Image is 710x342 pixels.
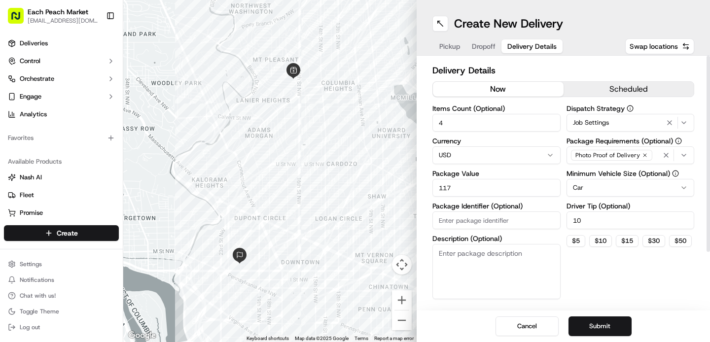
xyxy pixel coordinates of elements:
[4,305,119,318] button: Toggle Theme
[20,74,54,83] span: Orchestrate
[630,41,678,51] span: Swap locations
[20,208,43,217] span: Promise
[20,292,56,300] span: Chat with us!
[568,316,632,336] button: Submit
[432,114,561,132] input: Enter number of items
[669,235,692,247] button: $50
[392,255,412,274] button: Map camera controls
[616,235,639,247] button: $15
[567,211,695,229] input: Enter driver tip amount
[93,220,158,230] span: API Documentation
[20,260,42,268] span: Settings
[4,130,119,146] div: Favorites
[79,179,100,187] span: [DATE]
[168,97,179,109] button: Start new chat
[432,179,561,197] input: Enter package value
[432,105,561,112] label: Items Count (Optional)
[10,94,28,112] img: 1736555255976-a54dd68f-1ca7-489b-9aae-adbdc363a1c4
[433,82,564,97] button: now
[625,38,694,54] button: Swap locations
[432,137,561,144] label: Currency
[79,216,162,234] a: 💻API Documentation
[627,105,634,112] button: Dispatch Strategy
[8,173,115,182] a: Nash AI
[4,4,102,28] button: Each Peach Market[EMAIL_ADDRESS][DOMAIN_NAME]
[374,336,414,341] a: Report a map error
[4,53,119,69] button: Control
[82,153,85,161] span: •
[74,179,77,187] span: •
[20,110,47,119] span: Analytics
[567,170,695,177] label: Minimum Vehicle Size (Optional)
[672,170,679,177] button: Minimum Vehicle Size (Optional)
[392,310,412,330] button: Zoom out
[8,191,115,200] a: Fleet
[567,105,695,112] label: Dispatch Strategy
[432,64,694,77] h2: Delivery Details
[573,118,609,127] span: Job Settings
[20,191,34,200] span: Fleet
[454,16,563,32] h1: Create New Delivery
[28,7,88,17] button: Each Peach Market
[10,143,26,159] img: Liam S.
[4,257,119,271] button: Settings
[8,208,115,217] a: Promise
[10,10,30,30] img: Nash
[432,203,561,209] label: Package Identifier (Optional)
[567,235,585,247] button: $5
[472,41,496,51] span: Dropoff
[439,41,460,51] span: Pickup
[20,323,40,331] span: Log out
[20,153,28,161] img: 1736555255976-a54dd68f-1ca7-489b-9aae-adbdc363a1c4
[20,39,48,48] span: Deliveries
[295,336,349,341] span: Map data ©2025 Google
[28,17,98,25] button: [EMAIL_ADDRESS][DOMAIN_NAME]
[675,137,682,144] button: Package Requirements (Optional)
[4,187,119,203] button: Fleet
[44,94,162,104] div: Start new chat
[4,35,119,51] a: Deliveries
[87,153,107,161] span: [DATE]
[496,316,559,336] button: Cancel
[44,104,136,112] div: We're available if you need us!
[20,173,42,182] span: Nash AI
[83,221,91,229] div: 💻
[153,126,179,138] button: See all
[4,320,119,334] button: Log out
[507,41,557,51] span: Delivery Details
[98,244,119,252] span: Pylon
[21,94,38,112] img: 5e9a9d7314ff4150bce227a61376b483.jpg
[20,220,75,230] span: Knowledge Base
[642,235,665,247] button: $30
[567,146,695,164] button: Photo Proof of Delivery
[126,329,158,342] a: Open this area in Google Maps (opens a new window)
[20,308,59,315] span: Toggle Theme
[4,205,119,221] button: Promise
[355,336,368,341] a: Terms (opens in new tab)
[70,244,119,252] a: Powered byPylon
[4,154,119,170] div: Available Products
[589,235,612,247] button: $10
[575,151,640,159] span: Photo Proof of Delivery
[10,39,179,55] p: Welcome 👋
[31,179,72,187] span: Regen Pajulas
[10,128,66,136] div: Past conversations
[20,180,28,188] img: 1736555255976-a54dd68f-1ca7-489b-9aae-adbdc363a1c4
[432,235,561,242] label: Description (Optional)
[567,203,695,209] label: Driver Tip (Optional)
[20,92,41,101] span: Engage
[4,71,119,87] button: Orchestrate
[432,211,561,229] input: Enter package identifier
[126,329,158,342] img: Google
[392,290,412,310] button: Zoom in
[567,137,695,144] label: Package Requirements (Optional)
[4,289,119,303] button: Chat with us!
[20,276,54,284] span: Notifications
[567,114,695,132] button: Job Settings
[432,170,561,177] label: Package Value
[4,89,119,104] button: Engage
[20,57,40,66] span: Control
[6,216,79,234] a: 📗Knowledge Base
[10,221,18,229] div: 📗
